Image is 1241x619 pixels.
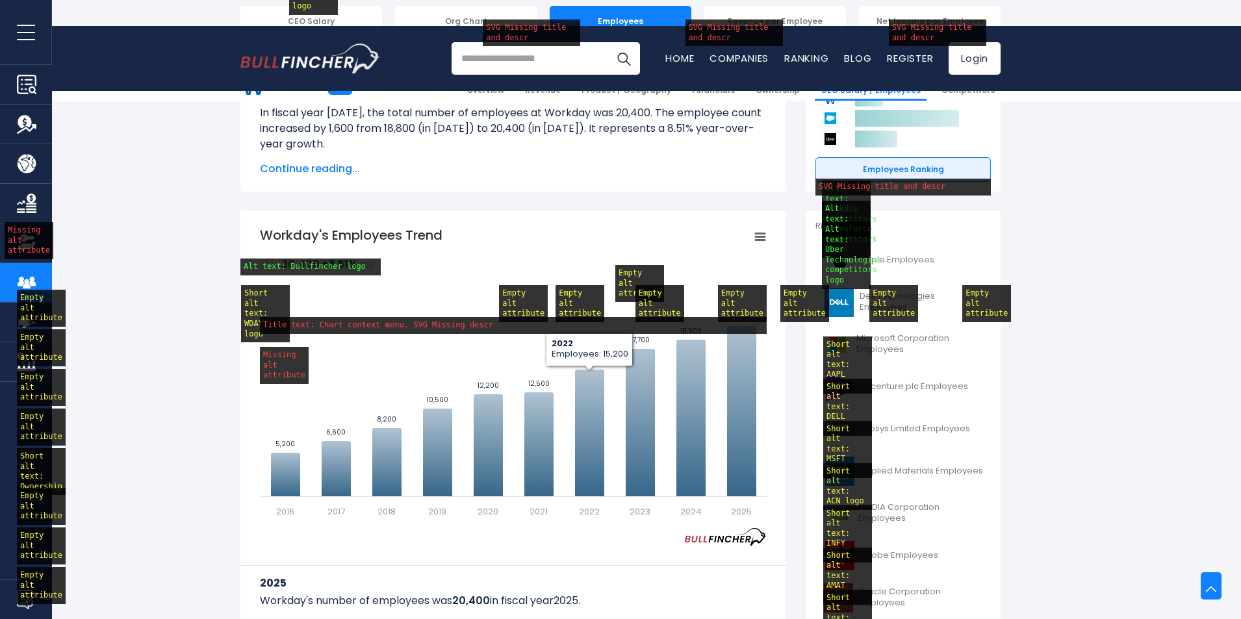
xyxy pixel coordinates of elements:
[821,85,921,95] span: CEO Salary / Employees
[326,427,346,437] text: 6,600
[815,157,991,182] a: Employees Ranking
[823,246,856,275] img: AAPL logo
[528,379,550,388] text: 12,500
[860,255,934,266] span: Apple Employees
[815,496,991,531] a: NVIDIA Corporation Employees
[822,131,839,147] img: Uber Technologies competitors logo
[17,233,36,253] img: Ownership
[815,453,991,489] a: Applied Materials Employees
[240,6,382,37] div: CEO Salary
[582,85,671,95] span: Product / Geography
[949,42,1001,75] a: Login
[860,466,983,477] span: Applied Materials Employees
[815,242,991,278] a: Apple Employees
[815,538,991,574] a: Adobe Employees
[260,226,767,518] svg: Workday's Employees Trend
[858,587,983,609] span: Oracle Corporation Employees
[860,550,938,561] span: Adobe Employees
[941,85,995,95] span: Competitors
[665,51,694,65] a: Home
[680,505,702,518] text: 2024
[823,330,852,359] img: MSFT logo
[478,381,499,390] text: 12,200
[844,51,871,65] a: Blog
[856,333,983,355] span: Microsoft Corporation Employees
[260,226,442,244] tspan: Workday's Employees Trend
[530,505,548,518] text: 2021
[887,51,933,65] a: Register
[631,335,650,345] text: 17,700
[823,499,854,528] img: NVDA logo
[815,580,991,616] a: Oracle Corporation Employees
[281,257,320,272] strong: 20,400
[322,257,357,272] strong: +
[815,411,991,447] a: Infosys Limited Employees
[240,44,381,73] img: Bullfincher logo
[328,257,357,272] strong: 8.51%
[680,326,702,336] text: 18,800
[710,51,769,65] a: Companies
[608,42,640,75] button: Search
[823,372,856,401] img: ACN logo
[579,505,600,518] text: 2022
[815,327,991,362] a: Microsoft Corporation Employees
[428,505,446,518] text: 2019
[276,505,294,518] text: 2016
[860,291,983,313] span: Dell Technologies Employees
[704,6,846,37] div: Revenue per Employee
[860,381,968,392] span: Accenture plc Employees
[823,288,856,317] img: DELL logo
[550,6,691,37] div: Employees
[692,85,735,95] span: Financials
[377,414,396,424] text: 8,200
[260,575,767,591] h3: 2025
[630,505,650,518] text: 2023
[860,423,970,435] span: Infosys Limited Employees
[756,85,800,95] span: Ownership
[360,262,374,269] span: 2025
[275,439,295,449] text: 5,200
[784,51,828,65] a: Ranking
[377,505,396,518] text: 2018
[730,312,753,322] text: 20,400
[823,414,856,444] img: INFY logo
[554,593,578,608] span: 2025
[525,85,561,95] span: Revenue
[467,85,504,95] span: Overview
[260,256,275,272] img: graph_employee_icon.svg
[260,161,767,177] span: Continue reading...
[260,593,767,609] p: Workday's number of employees was in fiscal year .
[859,6,1001,37] div: Net Income per Employee
[731,505,752,518] text: 2025
[858,502,983,524] span: NVIDIA Corporation Employees
[260,105,767,152] li: In fiscal year [DATE], the total number of employees at Workday was 20,400. The employee count in...
[815,221,991,232] p: Related
[822,110,839,127] img: Salesforce competitors logo
[815,284,991,320] a: Dell Technologies Employees
[240,44,380,73] a: Go to homepage
[823,457,856,486] img: AMAT logo
[823,583,854,613] img: ORCL logo
[579,356,600,366] text: 15,200
[478,505,498,518] text: 2020
[327,505,345,518] text: 2017
[395,6,537,37] div: Org Chart
[815,369,991,405] a: Accenture plc Employees
[427,395,448,405] text: 10,500
[452,593,490,608] b: 20,400
[823,541,856,570] img: ADBE logo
